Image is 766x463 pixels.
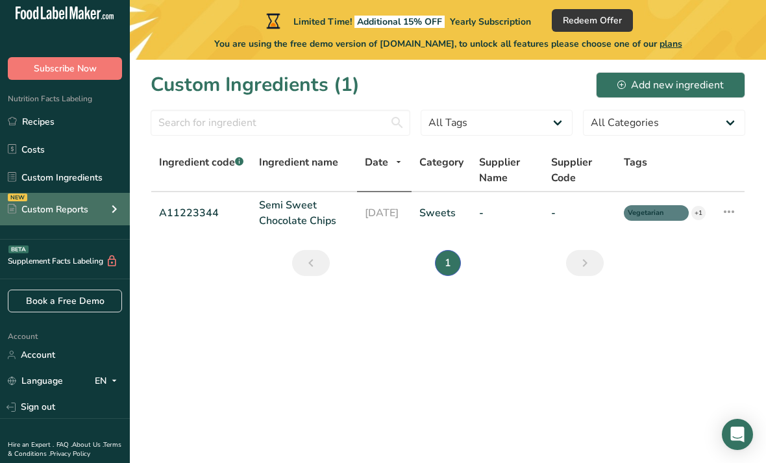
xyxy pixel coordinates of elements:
span: Supplier Name [479,155,536,186]
span: Ingredient code [159,155,243,169]
div: Add new ingredient [617,77,724,93]
a: Next [566,250,604,276]
a: - [479,205,536,221]
button: Subscribe Now [8,57,122,80]
a: - [551,205,608,221]
a: Semi Sweet Chocolate Chips [259,197,349,229]
a: Terms & Conditions . [8,440,121,458]
span: Yearly Subscription [450,16,531,28]
a: FAQ . [56,440,72,449]
div: Limited Time! [264,13,531,29]
span: Category [419,155,463,170]
a: A11223344 [159,205,243,221]
input: Search for ingredient [151,110,410,136]
button: Redeem Offer [552,9,633,32]
span: Redeem Offer [563,14,622,27]
span: Additional 15% OFF [354,16,445,28]
a: [DATE] [365,205,404,221]
a: Book a Free Demo [8,290,122,312]
button: Add new ingredient [596,72,745,98]
span: Vegetarian [628,208,673,219]
div: Open Intercom Messenger [722,419,753,450]
a: About Us . [72,440,103,449]
a: Sweets [419,205,463,221]
div: Custom Reports [8,203,88,216]
span: Supplier Code [551,155,608,186]
span: Ingredient name [259,155,338,170]
div: BETA [8,245,29,253]
div: EN [95,373,122,389]
span: You are using the free demo version of [DOMAIN_NAME], to unlock all features please choose one of... [214,37,682,51]
span: plans [660,38,682,50]
h1: Custom Ingredients (1) [151,70,360,99]
span: Date [365,155,388,170]
span: Subscribe Now [34,62,97,75]
a: Hire an Expert . [8,440,54,449]
a: Privacy Policy [50,449,90,458]
a: Language [8,369,63,392]
a: Previous [292,250,330,276]
span: Tags [624,155,647,170]
div: NEW [8,194,27,201]
div: +1 [691,206,706,220]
